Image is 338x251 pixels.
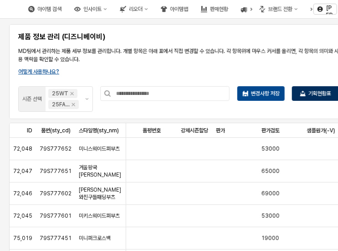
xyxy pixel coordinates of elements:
[170,6,188,12] div: 아이템맵
[313,4,337,15] button: [PERSON_NAME]
[155,4,194,15] button: 아이템맵
[40,190,72,197] span: 79S777602
[40,167,72,175] span: 79S777651
[83,6,102,12] div: 인사이트
[216,127,225,134] span: 판가
[22,94,42,104] div: 시즌 선택
[143,127,161,134] span: 품평번호
[254,4,303,15] button: 브랜드 전환
[129,6,143,12] div: 리오더
[237,86,285,101] button: 변경사항 저장
[307,127,335,134] span: 샘플원가(-V)
[79,164,122,178] span: 겨울왕국[PERSON_NAME]
[40,235,72,242] span: 79S777451
[79,235,111,242] span: 미니퍼크로스백
[13,235,32,242] span: 75,019
[326,4,333,70] p: [PERSON_NAME]
[79,127,119,134] span: 스타일명(sty_nm)
[23,4,67,15] button: 아이템 검색
[251,90,280,97] p: 변경사항 저장
[114,4,154,15] button: 리오더
[236,4,285,15] button: 입출고 현황
[261,167,280,175] span: 65000
[27,127,32,134] span: ID
[13,167,32,175] span: 72,047
[13,212,32,220] span: 72,045
[308,90,331,97] p: 기획현황표
[13,145,32,152] span: 72,048
[79,212,120,220] span: 미키스웨이드퍼부츠
[41,127,71,134] span: 품번(sty_cd)
[72,103,75,106] div: Remove 25FA(시즌코드:6)
[18,68,59,75] button: 어떻게 사용하나요?
[52,89,68,98] div: 25WT
[261,145,280,152] span: 53000
[79,186,122,201] span: [PERSON_NAME]와친구들패딩부츠
[261,127,280,134] span: 판가검토
[261,190,280,197] span: 69000
[268,6,292,12] div: 브랜드 전환
[52,100,70,109] div: 25FA(시즌코드:6)
[40,145,72,152] span: 79S777652
[79,145,120,152] span: 미니스웨이드퍼부츠
[82,87,92,111] button: 제안 사항 표시
[13,190,32,197] span: 72,046
[18,32,202,42] h5: 제품 정보 관리 (디즈니베이비)
[181,127,208,134] span: 강제시즌할당
[70,92,74,95] div: Remove 25WT
[69,4,113,15] button: 인사이트
[37,6,61,12] div: 아이템 검색
[261,212,280,220] span: 53000
[210,6,228,12] div: 판매현황
[40,212,72,220] span: 79S777601
[261,235,279,242] span: 19000
[195,4,234,15] button: 판매현황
